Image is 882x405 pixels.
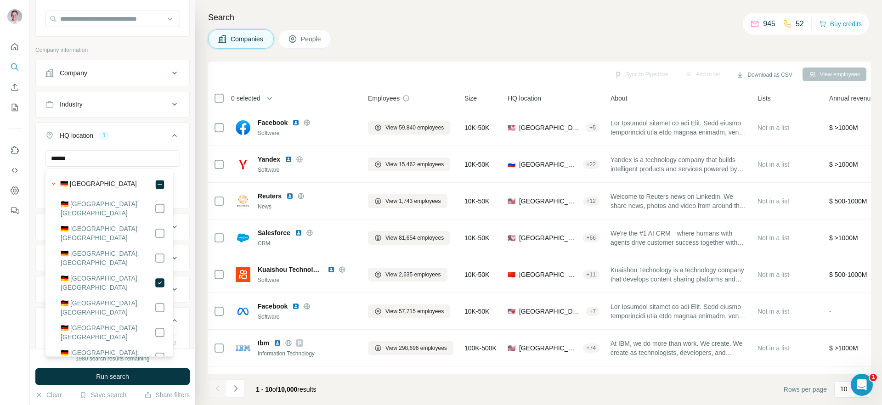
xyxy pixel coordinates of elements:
span: Reuters [258,191,282,201]
span: Size [464,94,477,103]
span: 🇺🇸 [508,307,515,316]
div: Software [258,276,357,284]
p: 52 [796,18,804,29]
button: Industry [36,93,189,115]
div: 1 [99,131,109,140]
span: Salesforce [258,228,290,237]
button: Search [7,59,22,75]
label: 🇩🇪 [GEOGRAPHIC_DATA]: [GEOGRAPHIC_DATA] [61,323,154,342]
span: $ >1000M [829,344,858,352]
img: LinkedIn logo [295,229,302,236]
div: CRM [258,239,357,247]
span: of [272,386,278,393]
button: Keywords1 [36,309,189,335]
span: Employees [368,94,400,103]
span: 10K-50K [464,270,489,279]
span: 🇺🇸 [508,123,515,132]
img: LinkedIn logo [285,156,292,163]
span: [GEOGRAPHIC_DATA], [GEOGRAPHIC_DATA] [519,160,579,169]
div: + 66 [583,234,599,242]
span: 🇺🇸 [508,197,515,206]
button: My lists [7,99,22,116]
img: LinkedIn logo [286,192,294,200]
div: News [258,202,357,211]
span: 1 [870,374,877,381]
div: + 74 [583,344,599,352]
span: $ >1000M [829,124,858,131]
span: 10K-50K [464,160,489,169]
label: 🇩🇪 [GEOGRAPHIC_DATA]: [GEOGRAPHIC_DATA] [61,274,154,292]
span: View 81,654 employees [385,234,444,242]
button: View 59,840 employees [368,121,450,135]
span: [GEOGRAPHIC_DATA], [US_STATE] [519,197,579,206]
button: Feedback [7,202,22,219]
button: Navigate to next page [226,379,245,398]
div: + 7 [586,307,599,315]
img: LinkedIn logo [292,303,300,310]
span: People [301,34,322,44]
button: Save search [79,390,126,399]
div: + 5 [586,124,599,132]
span: $ 500-1000M [829,271,867,278]
span: $ >1000M [829,161,858,168]
span: Not in a list [758,271,789,278]
span: Facebook [258,118,288,127]
img: Logo of Facebook [236,306,250,317]
span: Run search [96,372,129,381]
span: results [256,386,317,393]
div: Industry [60,100,83,109]
span: 🇺🇸 [508,233,515,242]
button: HQ location1 [36,124,189,150]
div: Software [258,166,357,174]
span: Facebook [258,302,288,311]
span: Welcome to Reuters news on Linkedin. We share news, photos and video from around the world. Thank... [611,192,746,210]
button: Use Surfe API [7,162,22,179]
img: Avatar [7,9,22,24]
span: [GEOGRAPHIC_DATA], [GEOGRAPHIC_DATA] [519,270,579,279]
button: View 81,654 employees [368,231,450,245]
div: HQ location [60,131,93,140]
button: Enrich CSV [7,79,22,96]
span: 100K-500K [464,343,497,353]
label: 🇩🇪 [GEOGRAPHIC_DATA]: [GEOGRAPHIC_DATA] [61,249,154,267]
button: Technologies [36,278,189,300]
span: At IBM, we do more than work. We create. We create as technologists, developers, and engineers. W... [611,339,746,357]
span: Lor Ipsumdol sitamet co adi Elit. Sedd eiusmo temporincidi utla etdo magnaa enimadm, veni quisnos... [611,118,746,137]
span: View 57,715 employees [385,307,444,315]
button: View 298,696 employees [368,341,453,355]
span: 10K-50K [464,233,489,242]
span: HQ location [508,94,541,103]
div: 1980 search results remaining [76,354,150,363]
span: View 2,635 employees [385,270,441,279]
span: 0 selected [231,94,260,103]
span: Lists [758,94,771,103]
div: + 12 [583,197,599,205]
span: [GEOGRAPHIC_DATA], [US_STATE] [519,307,582,316]
span: Rows per page [784,385,827,394]
img: Logo of Salesforce [236,231,250,245]
span: View 298,696 employees [385,344,447,352]
button: View 15,462 employees [368,157,450,171]
span: Companies [231,34,264,44]
button: Share filters [144,390,190,399]
span: [GEOGRAPHIC_DATA], [GEOGRAPHIC_DATA] [519,123,582,132]
span: 10K-50K [464,307,489,316]
span: View 1,743 employees [385,197,441,205]
span: Not in a list [758,124,789,131]
button: Use Surfe on LinkedIn [7,142,22,158]
span: [GEOGRAPHIC_DATA], [US_STATE] [519,343,579,353]
span: View 15,462 employees [385,160,444,169]
span: Not in a list [758,344,789,352]
button: Run search [35,368,190,385]
img: Logo of Yandex [236,157,250,172]
span: [GEOGRAPHIC_DATA], [US_STATE] [519,233,579,242]
div: Company [60,68,87,78]
button: Employees (size) [36,247,189,269]
span: 10,000 [278,386,298,393]
iframe: Intercom live chat [851,374,873,396]
span: 🇨🇳 [508,270,515,279]
label: 🇩🇪 [GEOGRAPHIC_DATA]: [GEOGRAPHIC_DATA] [61,298,154,317]
span: Kuaishou Technology [258,265,323,274]
span: Not in a list [758,161,789,168]
button: View 57,715 employees [368,304,450,318]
